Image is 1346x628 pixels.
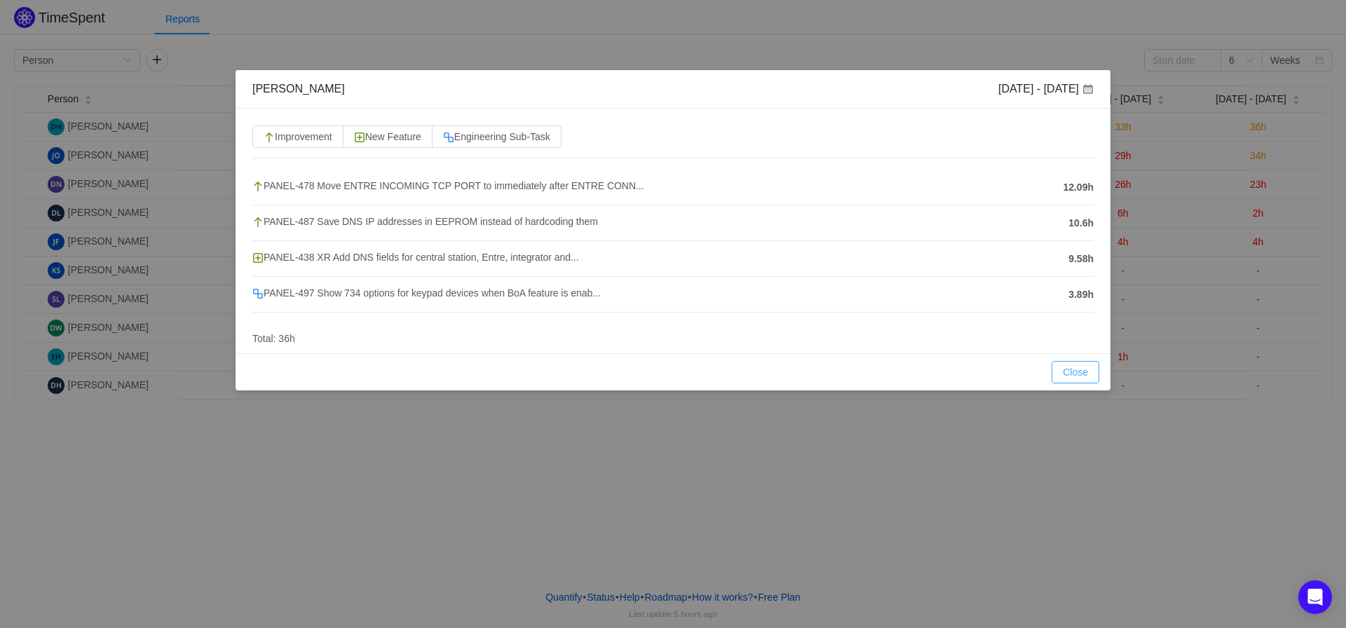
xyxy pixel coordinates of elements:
span: Engineering Sub-Task [443,131,550,142]
span: 3.89h [1068,287,1094,302]
span: Total: 36h [252,333,295,344]
img: 10310 [252,181,264,192]
img: 10311 [252,252,264,264]
span: 12.09h [1063,180,1094,195]
div: [PERSON_NAME] [252,81,345,97]
span: New Feature [354,131,421,142]
div: [DATE] - [DATE] [998,81,1094,97]
img: 10316 [252,288,264,299]
span: Improvement [264,131,332,142]
button: Close [1052,361,1099,383]
span: 10.6h [1068,216,1094,231]
img: 10310 [264,132,275,143]
img: 10310 [252,217,264,228]
img: 10311 [354,132,365,143]
div: Open Intercom Messenger [1298,580,1332,614]
span: PANEL-478 Move ENTRE INCOMING TCP PORT to immediately after ENTRE CONN... [252,180,644,191]
span: PANEL-497 Show 734 options for keypad devices when BoA feature is enab... [252,287,601,299]
img: 10316 [443,132,454,143]
span: PANEL-487 Save DNS IP addresses in EEPROM instead of hardcoding them [252,216,598,227]
span: PANEL-438 XR Add DNS fields for central station, Entre, integrator and... [252,252,579,263]
span: 9.58h [1068,252,1094,266]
